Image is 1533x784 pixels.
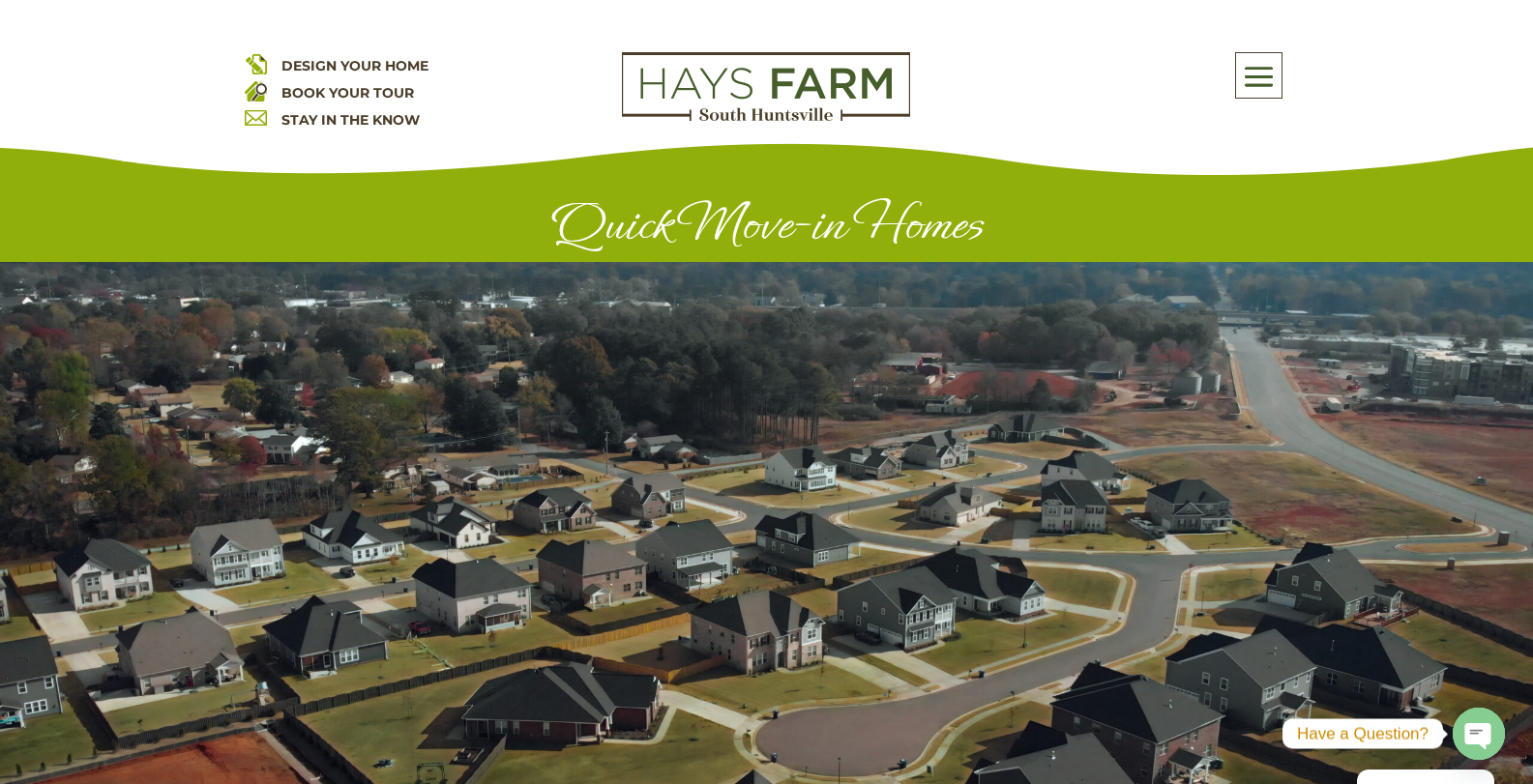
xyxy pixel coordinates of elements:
[245,79,267,102] img: book your home tour
[281,84,414,102] a: BOOK YOUR TOUR
[245,195,1289,262] h1: Quick Move-in Homes
[281,111,420,129] a: STAY IN THE KNOW
[622,108,910,126] a: hays farm homes huntsville development
[622,52,910,122] img: Logo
